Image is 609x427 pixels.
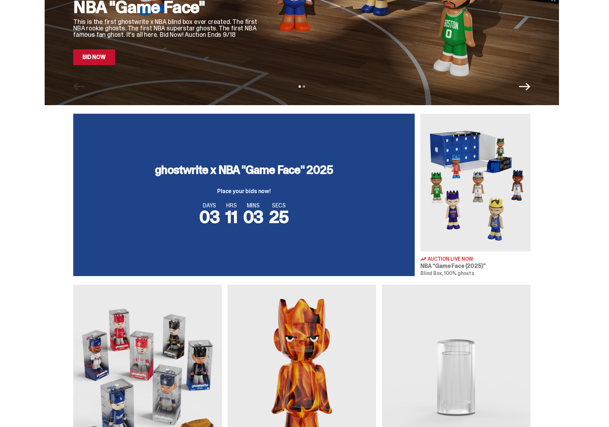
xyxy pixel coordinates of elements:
button: View slide 1 [299,85,301,88]
h3: NBA “Game Face (2025)” [420,263,530,269]
a: Game Face (2025) Auction Live Now [420,114,530,276]
span: MINS [243,203,264,208]
a: Bid Now [73,49,115,65]
span: 100% ghosts [444,270,474,276]
span: 25 [269,206,289,228]
button: Next [519,81,530,92]
span: 03 [199,206,220,228]
span: SECS [269,203,289,208]
span: Auction Live Now [428,256,473,261]
span: DAYS [199,203,220,208]
p: Place your bids now! [155,188,333,194]
img: Game Face (2025) [420,114,530,251]
h3: ghostwrite x NBA "Game Face" 2025 [155,164,333,176]
span: 03 [243,206,264,228]
span: 11 [225,206,238,228]
p: This is the first ghostwrite x NBA blind box ever created. The first NBA rookie ghosts. The first... [73,19,259,38]
button: View slide 2 [303,85,305,88]
span: HRS [225,203,238,208]
span: Blind Box, [420,270,443,276]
